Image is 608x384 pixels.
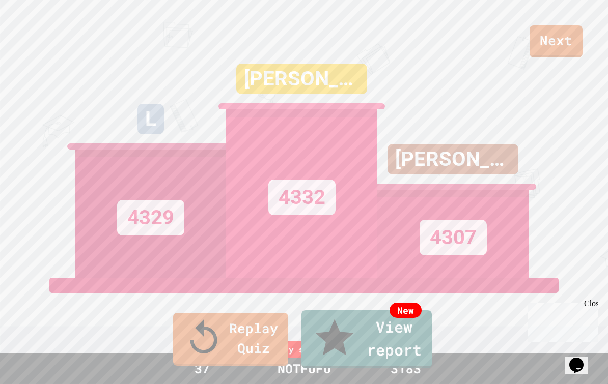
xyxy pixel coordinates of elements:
[388,144,518,174] div: [PERSON_NAME]
[390,303,422,318] div: New
[565,343,598,374] iframe: chat widget
[420,220,487,255] div: 4307
[523,299,598,342] iframe: chat widget
[301,310,432,368] a: View report
[4,4,70,65] div: Chat with us now!Close
[117,200,184,235] div: 4329
[173,313,288,366] a: Replay Quiz
[268,180,336,215] div: 4332
[137,104,164,134] div: L
[530,25,583,57] a: Next
[236,64,367,94] div: [PERSON_NAME]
